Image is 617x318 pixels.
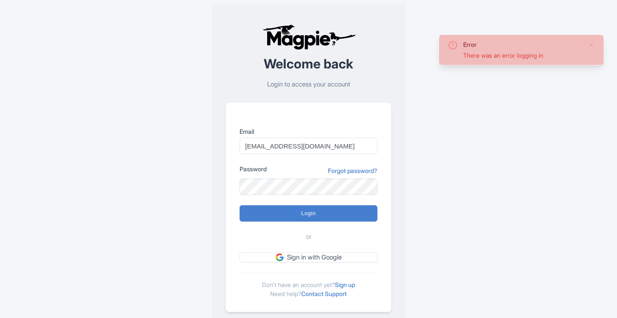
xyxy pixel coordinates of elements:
p: Login to access your account [226,80,391,90]
div: Don't have an account yet? Need help? [240,273,377,298]
a: Sign in with Google [240,252,377,263]
img: logo-ab69f6fb50320c5b225c76a69d11143b.png [260,24,357,50]
div: There was an error logging in [463,51,581,60]
a: Forgot password? [328,166,377,175]
input: Login [240,205,377,222]
img: google.svg [276,253,284,261]
a: Contact Support [301,290,347,297]
button: Close [588,40,595,50]
input: you@example.com [240,138,377,154]
h2: Welcome back [226,57,391,71]
a: Sign up [335,281,355,288]
label: Email [240,127,377,136]
span: or [306,232,312,242]
label: Password [240,164,267,173]
div: Error [463,40,581,49]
